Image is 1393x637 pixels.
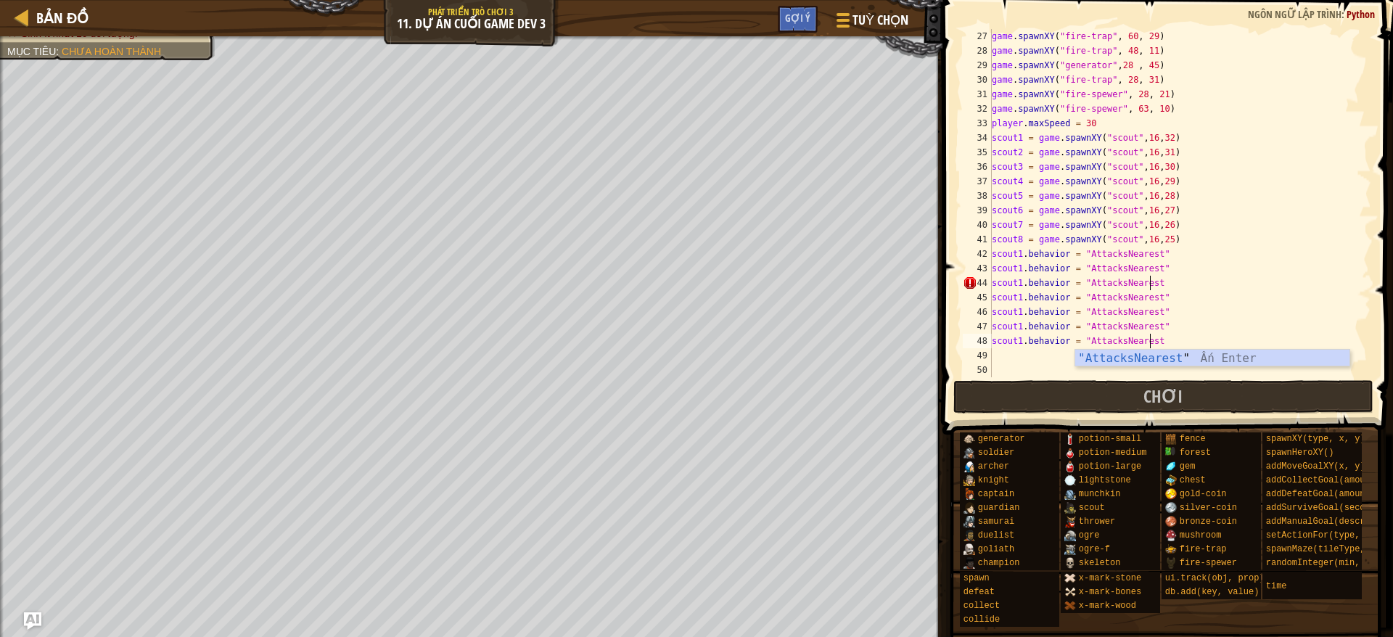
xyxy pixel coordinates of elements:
button: Ask AI [24,612,41,630]
img: portrait.png [1064,516,1076,527]
span: spawn [963,573,990,583]
img: portrait.png [963,557,975,569]
div: 31 [963,87,992,102]
span: Chưa hoàn thành [62,46,161,57]
span: x-mark-bones [1079,587,1141,597]
span: Ngôn ngữ lập trình [1248,7,1341,21]
div: 49 [963,348,992,363]
span: gem [1180,461,1196,472]
img: portrait.png [1165,557,1177,569]
img: portrait.png [1064,447,1076,459]
div: 51 [963,377,992,392]
div: 32 [963,102,992,116]
div: 39 [963,203,992,218]
img: portrait.png [1165,474,1177,486]
img: portrait.png [963,461,975,472]
span: Chơi [1143,385,1183,408]
span: Mục tiêu [7,46,56,57]
span: duelist [978,530,1014,541]
div: 28 [963,44,992,58]
img: portrait.png [963,433,975,445]
span: mushroom [1180,530,1222,541]
img: portrait.png [1064,530,1076,541]
span: randomInteger(min, max) [1266,558,1386,568]
button: Chơi [953,380,1373,414]
img: portrait.png [1165,502,1177,514]
div: 47 [963,319,992,334]
img: portrait.png [963,530,975,541]
span: defeat [963,587,995,597]
div: 48 [963,334,992,348]
span: captain [978,489,1014,499]
span: collect [963,601,1000,611]
div: 29 [963,58,992,73]
span: fence [1180,434,1206,444]
span: x-mark-stone [1079,573,1141,583]
span: gold-coin [1180,489,1227,499]
span: addMoveGoalXY(x, y) [1266,461,1365,472]
span: champion [978,558,1020,568]
span: ui.track(obj, prop) [1165,573,1265,583]
div: 35 [963,145,992,160]
img: portrait.png [1165,516,1177,527]
div: 30 [963,73,992,87]
span: skeleton [1079,558,1121,568]
span: munchkin [1079,489,1121,499]
div: 40 [963,218,992,232]
img: portrait.png [1064,572,1076,584]
div: 42 [963,247,992,261]
img: portrait.png [1064,543,1076,555]
span: potion-small [1079,434,1141,444]
div: 43 [963,261,992,276]
span: guardian [978,503,1020,513]
a: Bản đồ [29,8,89,28]
span: samurai [978,517,1014,527]
span: addCollectGoal(amount) [1266,475,1381,485]
img: portrait.png [1165,433,1177,445]
img: portrait.png [1165,447,1177,459]
span: goliath [978,544,1014,554]
span: spawnHeroXY() [1266,448,1334,458]
span: potion-large [1079,461,1141,472]
img: portrait.png [1165,530,1177,541]
div: 37 [963,174,992,189]
img: portrait.png [963,474,975,486]
img: portrait.png [1064,433,1076,445]
span: chest [1180,475,1206,485]
span: x-mark-wood [1079,601,1136,611]
img: portrait.png [963,447,975,459]
span: Tuỳ chọn [852,11,908,30]
span: archer [978,461,1009,472]
img: portrait.png [1064,474,1076,486]
button: Tuỳ chọn [825,6,917,40]
img: portrait.png [963,488,975,500]
span: scout [1079,503,1105,513]
img: portrait.png [1165,488,1177,500]
div: 45 [963,290,992,305]
img: portrait.png [1064,488,1076,500]
div: 44 [963,276,992,290]
span: ogre [1079,530,1100,541]
div: 33 [963,116,992,131]
span: thrower [1079,517,1115,527]
div: 36 [963,160,992,174]
span: silver-coin [1180,503,1237,513]
span: spawnXY(type, x, y) [1266,434,1365,444]
div: 41 [963,232,992,247]
div: 27 [963,29,992,44]
span: Python [1347,7,1375,21]
span: fire-spewer [1180,558,1237,568]
img: portrait.png [963,516,975,527]
span: : [56,46,62,57]
div: 50 [963,363,992,377]
span: generator [978,434,1025,444]
span: knight [978,475,1009,485]
img: portrait.png [1064,600,1076,612]
span: collide [963,615,1000,625]
div: 46 [963,305,992,319]
img: portrait.png [1064,557,1076,569]
img: portrait.png [963,543,975,555]
span: soldier [978,448,1014,458]
div: 34 [963,131,992,145]
img: portrait.png [1064,502,1076,514]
